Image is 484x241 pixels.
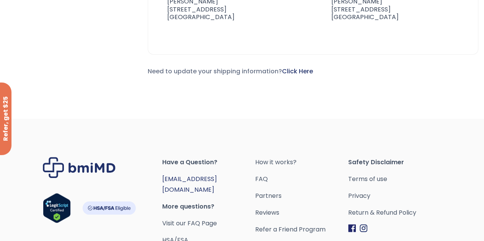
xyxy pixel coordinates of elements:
[43,193,71,223] img: Verify Approval for www.bmimd.com
[162,201,255,212] span: More questions?
[360,224,367,232] img: Instagram
[162,175,217,194] a: [EMAIL_ADDRESS][DOMAIN_NAME]
[348,207,441,218] a: Return & Refund Policy
[255,224,348,235] a: Refer a Friend Program
[255,174,348,184] a: FAQ
[255,191,348,201] a: Partners
[255,157,348,168] a: How it works?
[348,157,441,168] span: Safety Disclaimer
[162,157,255,168] span: Have a Question?
[348,174,441,184] a: Terms of use
[282,67,313,76] a: Click Here
[82,201,136,215] img: HSA-FSA
[348,191,441,201] a: Privacy
[162,219,217,228] a: Visit our FAQ Page
[348,224,356,232] img: Facebook
[255,207,348,218] a: Reviews
[148,67,313,76] span: Need to update your shipping information?
[43,193,71,226] a: Verify LegitScript Approval for www.bmimd.com
[43,157,116,178] img: Brand Logo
